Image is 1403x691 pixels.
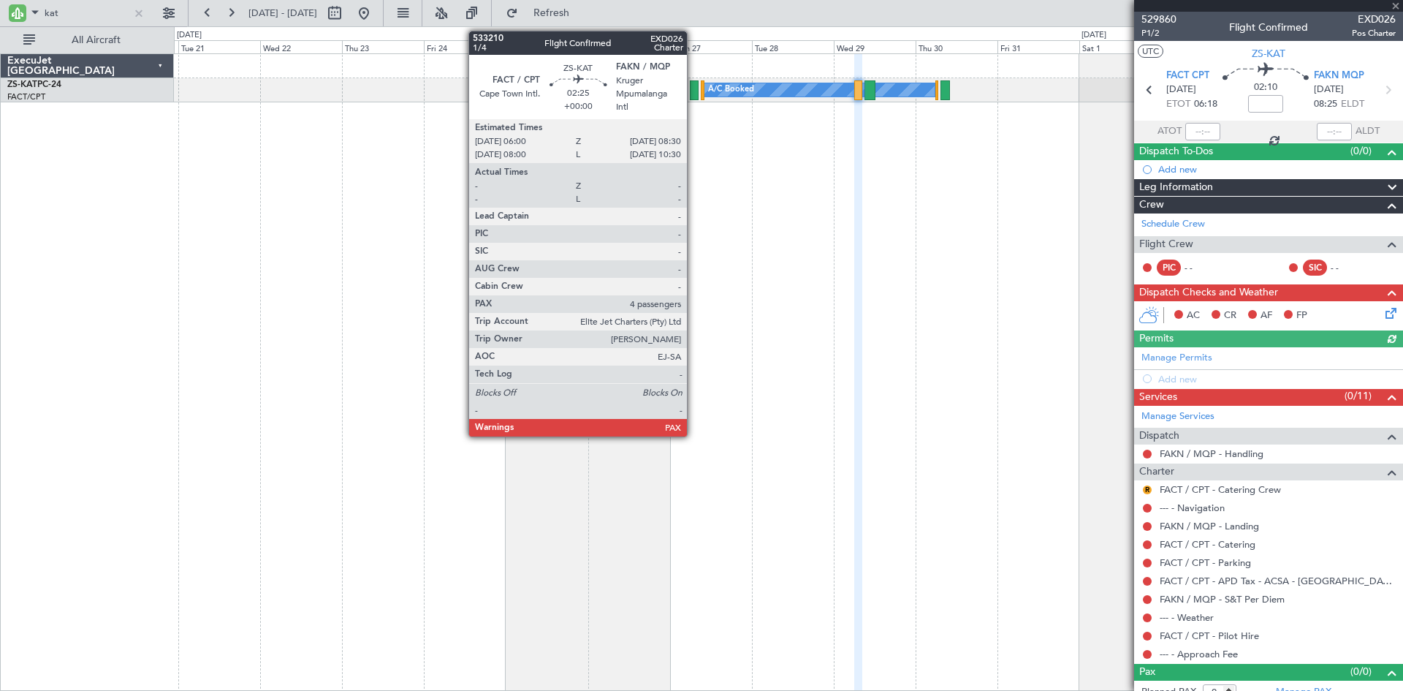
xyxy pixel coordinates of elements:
[834,40,916,53] div: Wed 29
[1160,611,1214,624] a: --- - Weather
[670,40,752,53] div: Mon 27
[1356,124,1380,139] span: ALDT
[521,8,582,18] span: Refresh
[1341,97,1364,112] span: ELDT
[1139,179,1213,196] span: Leg Information
[1166,69,1209,83] span: FACT CPT
[1160,520,1259,532] a: FAKN / MQP - Landing
[1157,260,1181,276] div: PIC
[1157,124,1182,139] span: ATOT
[1139,284,1278,301] span: Dispatch Checks and Weather
[424,40,506,53] div: Fri 24
[1139,197,1164,214] span: Crew
[38,35,154,45] span: All Aircraft
[178,40,260,53] div: Tue 21
[1160,448,1263,460] a: FAKN / MQP - Handling
[1143,486,1152,494] button: R
[1314,83,1344,97] span: [DATE]
[916,40,997,53] div: Thu 30
[1141,217,1205,232] a: Schedule Crew
[1314,69,1364,83] span: FAKN MQP
[1229,20,1308,35] div: Flight Confirmed
[248,7,317,20] span: [DATE] - [DATE]
[1139,428,1179,445] span: Dispatch
[1160,483,1281,496] a: FACT / CPT - Catering Crew
[506,40,588,53] div: Sat 25
[1224,309,1236,323] span: CR
[1314,97,1337,112] span: 08:25
[45,2,129,24] input: A/C (Reg. or Type)
[1160,575,1396,587] a: FACT / CPT - APD Tax - ACSA - [GEOGRAPHIC_DATA] International FACT / CPT
[1166,83,1196,97] span: [DATE]
[1079,40,1161,53] div: Sat 1
[1160,630,1259,642] a: FACT / CPT - Pilot Hire
[997,40,1079,53] div: Fri 31
[7,91,45,102] a: FACT/CPT
[1160,502,1225,514] a: --- - Navigation
[1166,97,1190,112] span: ETOT
[342,40,424,53] div: Thu 23
[260,40,342,53] div: Wed 22
[1139,664,1155,681] span: Pax
[1352,12,1396,27] span: EXD026
[1345,388,1372,404] span: (0/11)
[1160,648,1238,660] a: --- - Approach Fee
[708,79,754,101] div: A/C Booked
[177,29,202,42] div: [DATE]
[1141,27,1176,39] span: P1/2
[1139,464,1174,480] span: Charter
[7,80,37,89] span: ZS-KAT
[752,40,834,53] div: Tue 28
[1350,143,1372,159] span: (0/0)
[1352,27,1396,39] span: Pos Charter
[1350,664,1372,679] span: (0/0)
[1138,45,1163,58] button: UTC
[499,1,587,25] button: Refresh
[1141,409,1214,424] a: Manage Services
[1261,309,1272,323] span: AF
[1160,556,1251,569] a: FACT / CPT - Parking
[1158,163,1396,175] div: Add new
[7,80,61,89] a: ZS-KATPC-24
[1303,260,1327,276] div: SIC
[1185,261,1217,274] div: - -
[1141,12,1176,27] span: 529860
[1194,97,1217,112] span: 06:18
[1252,46,1285,61] span: ZS-KAT
[1139,236,1193,253] span: Flight Crew
[1254,80,1277,95] span: 02:10
[1160,538,1255,551] a: FACT / CPT - Catering
[1139,389,1177,406] span: Services
[1187,309,1200,323] span: AC
[1296,309,1307,323] span: FP
[16,29,159,52] button: All Aircraft
[1139,143,1213,160] span: Dispatch To-Dos
[1331,261,1364,274] div: - -
[1081,29,1106,42] div: [DATE]
[588,40,670,53] div: Sun 26
[1160,593,1285,605] a: FAKN / MQP - S&T Per Diem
